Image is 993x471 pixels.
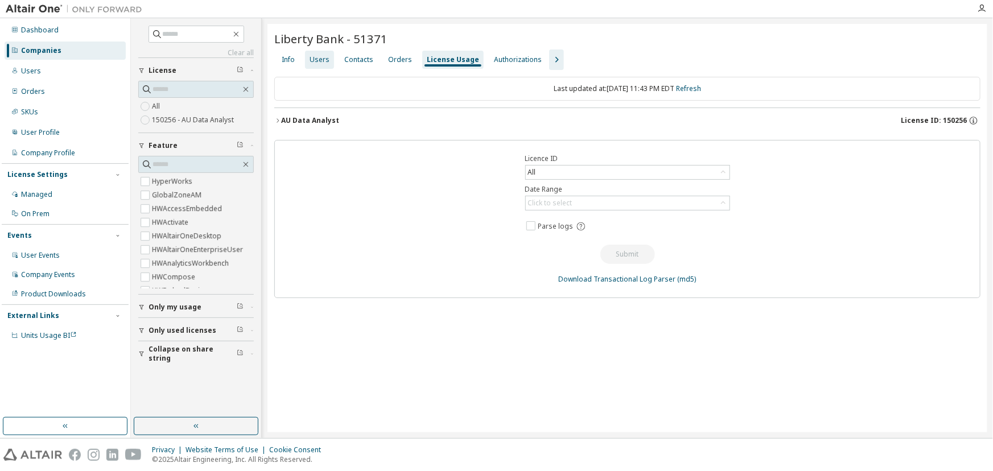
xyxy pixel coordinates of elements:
[282,55,295,64] div: Info
[274,77,980,101] div: Last updated at: [DATE] 11:43 PM EDT
[528,199,572,208] div: Click to select
[525,154,730,163] label: Licence ID
[21,209,50,218] div: On Prem
[237,326,244,335] span: Clear filter
[152,175,195,188] label: HyperWorks
[69,449,81,461] img: facebook.svg
[138,58,254,83] button: License
[21,148,75,158] div: Company Profile
[21,128,60,137] div: User Profile
[3,449,62,461] img: altair_logo.svg
[237,349,244,358] span: Clear filter
[152,188,204,202] label: GlobalZoneAM
[106,449,118,461] img: linkedin.svg
[7,170,68,179] div: License Settings
[152,113,236,127] label: 150256 - AU Data Analyst
[152,445,186,455] div: Privacy
[152,243,245,257] label: HWAltairOneEnterpriseUser
[149,303,201,312] span: Only my usage
[678,274,697,284] a: (md5)
[152,257,231,270] label: HWAnalyticsWorkbench
[538,222,573,231] span: Parse logs
[274,108,980,133] button: AU Data AnalystLicense ID: 150256
[186,445,269,455] div: Website Terms of Use
[901,116,967,125] span: License ID: 150256
[152,202,224,216] label: HWAccessEmbedded
[237,303,244,312] span: Clear filter
[149,66,176,75] span: License
[21,330,77,340] span: Units Usage BI
[21,67,41,76] div: Users
[21,87,45,96] div: Orders
[274,31,388,47] span: Liberty Bank - 51371
[88,449,100,461] img: instagram.svg
[21,108,38,117] div: SKUs
[138,341,254,366] button: Collapse on share string
[138,48,254,57] a: Clear all
[125,449,142,461] img: youtube.svg
[152,229,224,243] label: HWAltairOneDesktop
[149,326,216,335] span: Only used licenses
[526,166,730,179] div: All
[152,455,328,464] p: © 2025 Altair Engineering, Inc. All Rights Reserved.
[138,133,254,158] button: Feature
[7,231,32,240] div: Events
[138,318,254,343] button: Only used licenses
[6,3,148,15] img: Altair One
[152,100,162,113] label: All
[21,46,61,55] div: Companies
[600,245,655,264] button: Submit
[152,270,197,284] label: HWCompose
[388,55,412,64] div: Orders
[494,55,542,64] div: Authorizations
[21,270,75,279] div: Company Events
[525,185,730,194] label: Date Range
[269,445,328,455] div: Cookie Consent
[149,141,178,150] span: Feature
[149,345,237,363] span: Collapse on share string
[21,290,86,299] div: Product Downloads
[676,84,701,93] a: Refresh
[21,251,60,260] div: User Events
[344,55,373,64] div: Contacts
[7,311,59,320] div: External Links
[526,196,730,210] div: Click to select
[237,66,244,75] span: Clear filter
[152,284,205,298] label: HWEmbedBasic
[281,116,339,125] div: AU Data Analyst
[310,55,329,64] div: Users
[427,55,479,64] div: License Usage
[21,190,52,199] div: Managed
[138,295,254,320] button: Only my usage
[237,141,244,150] span: Clear filter
[526,166,538,179] div: All
[21,26,59,35] div: Dashboard
[559,274,676,284] a: Download Transactional Log Parser
[152,216,191,229] label: HWActivate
